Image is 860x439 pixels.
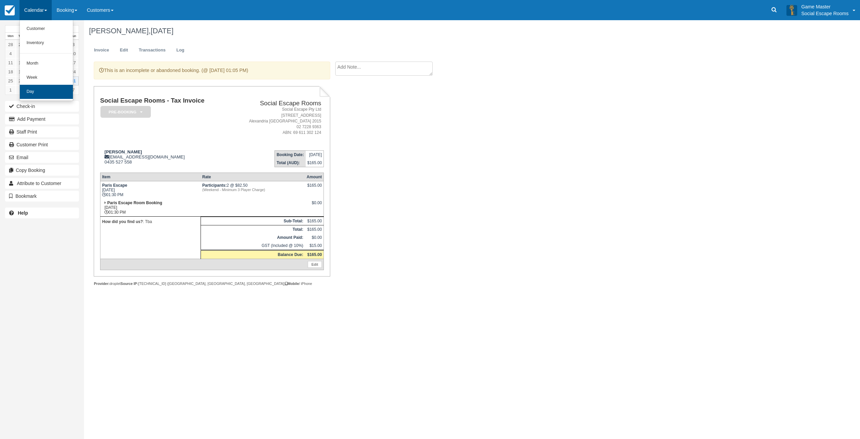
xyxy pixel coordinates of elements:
a: 3 [68,40,79,49]
button: Copy Booking [5,165,79,176]
a: Month [20,57,73,71]
button: Check-in [5,101,79,112]
strong: Mobile [285,282,299,286]
strong: [PERSON_NAME] [104,149,142,154]
a: 10 [68,49,79,58]
th: Tue [16,33,26,40]
a: Help [5,208,79,218]
h1: Social Escape Rooms - Tax Invoice [100,97,228,104]
a: 11 [5,58,16,67]
a: Day [20,85,73,99]
a: Invoice [89,44,114,57]
img: checkfront-main-nav-mini-logo.png [5,5,15,15]
button: Email [5,152,79,163]
h1: [PERSON_NAME], [89,27,724,35]
b: Help [18,210,28,216]
a: 25 [5,76,16,85]
td: $15.00 [305,242,324,250]
div: [EMAIL_ADDRESS][DOMAIN_NAME] 0435 527 558 [100,149,228,164]
a: 1 [5,85,16,95]
a: 19 [16,67,26,76]
td: $165.00 [305,217,324,225]
a: Transactions [134,44,171,57]
span: [DATE] [150,27,173,35]
th: Sub-Total: [201,217,305,225]
a: 12 [16,58,26,67]
a: 2 [16,85,26,95]
td: $0.00 [305,233,324,242]
a: 17 [68,58,79,67]
a: 5 [16,49,26,58]
strong: Paris Escape Room Booking [107,200,162,205]
h2: Social Escape Rooms [231,100,321,107]
th: Amount Paid: [201,233,305,242]
p: Game Master [801,3,849,10]
a: 31 [68,76,79,85]
a: Edit [308,261,322,268]
a: 24 [68,67,79,76]
strong: How did you find us? [102,219,143,224]
p: This is an incomplete or abandoned booking. (@ [DATE] 01:05 PM) [94,62,330,79]
a: 18 [5,67,16,76]
div: $165.00 [307,183,322,193]
a: 29 [16,40,26,49]
a: Log [171,44,189,57]
button: Attribute to Customer [5,178,79,189]
th: Balance Due: [201,250,305,259]
td: [DATE] 01:30 PM [100,181,201,199]
a: Customer [20,22,73,36]
em: (Weekend - Minimum 3 Player Charge) [202,188,303,192]
a: 26 [16,76,26,85]
strong: Participants [202,183,227,188]
th: Total: [201,225,305,234]
strong: Source IP: [121,282,138,286]
strong: $165.00 [307,252,322,257]
img: A3 [786,5,797,15]
em: Pre-booking [100,106,151,118]
span: Attribute to Customer [17,181,61,186]
address: Social Escape Pty Ltd [STREET_ADDRESS] Alexandria [GEOGRAPHIC_DATA] 2015 02 7228 9363 ABN: 69 611... [231,107,321,136]
strong: Provider: [94,282,110,286]
td: 2 @ $82.50 [201,181,305,199]
th: Total (AUD): [275,159,306,167]
th: Booking Date: [275,151,306,159]
a: 7 [68,85,79,95]
a: Staff Print [5,126,79,137]
a: Pre-booking [100,106,148,118]
td: $165.00 [306,159,324,167]
th: Item [100,173,201,181]
strong: Paris Escape [102,183,127,188]
a: 4 [5,49,16,58]
div: $0.00 [307,200,322,211]
a: 28 [5,40,16,49]
a: Customer Print [5,139,79,150]
th: Mon [5,33,16,40]
td: [DATE] [306,151,324,159]
th: Rate [201,173,305,181]
th: Sun [68,33,79,40]
p: : Tba [102,218,199,225]
ul: Calendar [19,20,73,101]
th: Amount [305,173,324,181]
div: droplet [TECHNICAL_ID] ([GEOGRAPHIC_DATA], [GEOGRAPHIC_DATA], [GEOGRAPHIC_DATA]) / iPhone [94,281,330,286]
button: Bookmark [5,191,79,202]
a: Edit [115,44,133,57]
a: Week [20,71,73,85]
td: $165.00 [305,225,324,234]
td: [DATE] 01:30 PM [100,199,201,217]
a: Inventory [20,36,73,50]
td: GST (Included @ 10%) [201,242,305,250]
p: Social Escape Rooms [801,10,849,17]
button: Add Payment [5,114,79,124]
